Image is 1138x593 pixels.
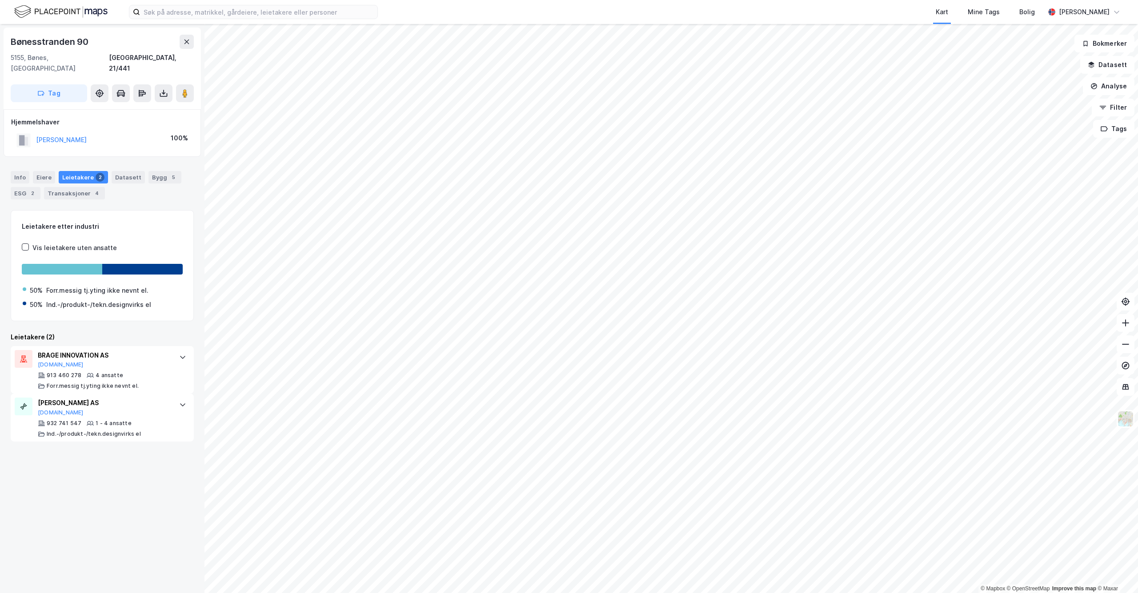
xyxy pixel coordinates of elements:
[96,372,123,379] div: 4 ansatte
[22,221,183,232] div: Leietakere etter industri
[1083,77,1134,95] button: Analyse
[1080,56,1134,74] button: Datasett
[1052,585,1096,592] a: Improve this map
[1059,7,1110,17] div: [PERSON_NAME]
[96,420,132,427] div: 1 - 4 ansatte
[981,585,1005,592] a: Mapbox
[11,187,40,199] div: ESG
[1019,7,1035,17] div: Bolig
[47,382,139,390] div: Forr.messig tj.yting ikke nevnt el.
[968,7,1000,17] div: Mine Tags
[38,350,170,361] div: BRAGE INNOVATION AS
[112,171,145,183] div: Datasett
[1092,99,1134,116] button: Filter
[38,409,84,416] button: [DOMAIN_NAME]
[11,171,29,183] div: Info
[28,189,37,198] div: 2
[1094,550,1138,593] iframe: Chat Widget
[47,430,141,438] div: Ind.-/produkt-/tekn.designvirks el
[140,5,377,19] input: Søk på adresse, matrikkel, gårdeiere, leietakere eller personer
[169,173,178,182] div: 5
[11,52,109,74] div: 5155, Bønes, [GEOGRAPHIC_DATA]
[38,361,84,368] button: [DOMAIN_NAME]
[109,52,194,74] div: [GEOGRAPHIC_DATA], 21/441
[1093,120,1134,138] button: Tags
[11,117,193,127] div: Hjemmelshaver
[11,84,87,102] button: Tag
[936,7,948,17] div: Kart
[38,398,170,408] div: [PERSON_NAME] AS
[44,187,105,199] div: Transaksjoner
[33,171,55,183] div: Eiere
[32,243,117,253] div: Vis leietakere uten ansatte
[92,189,101,198] div: 4
[148,171,181,183] div: Bygg
[46,285,148,296] div: Forr.messig tj.yting ikke nevnt el.
[1007,585,1050,592] a: OpenStreetMap
[46,299,151,310] div: Ind.-/produkt-/tekn.designvirks el
[47,372,81,379] div: 913 460 278
[96,173,104,182] div: 2
[14,4,108,20] img: logo.f888ab2527a4732fd821a326f86c7f29.svg
[1074,35,1134,52] button: Bokmerker
[11,332,194,342] div: Leietakere (2)
[11,35,90,49] div: Bønesstranden 90
[171,133,188,143] div: 100%
[47,420,81,427] div: 932 741 547
[30,285,43,296] div: 50%
[1094,550,1138,593] div: Kontrollprogram for chat
[59,171,108,183] div: Leietakere
[1117,410,1134,427] img: Z
[30,299,43,310] div: 50%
